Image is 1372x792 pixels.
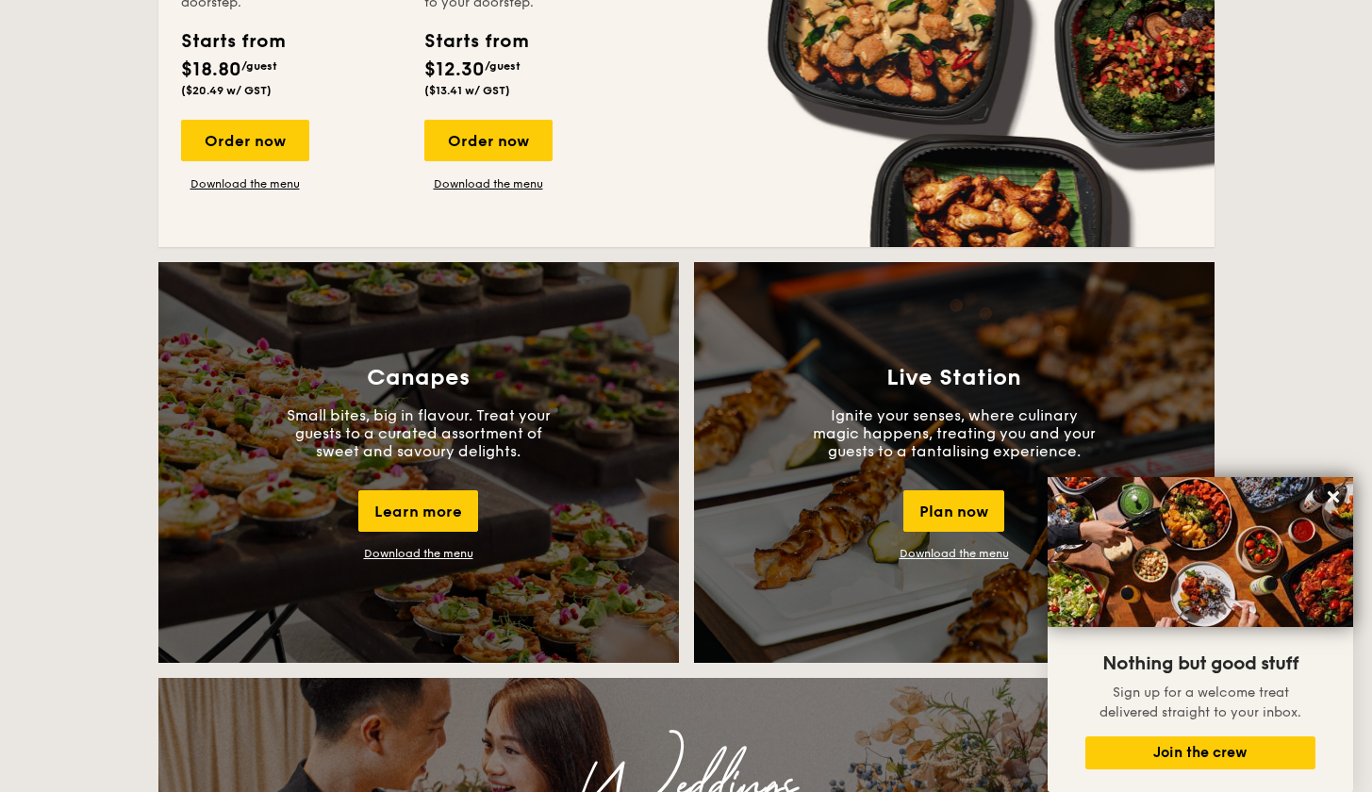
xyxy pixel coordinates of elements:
[903,490,1004,532] div: Plan now
[1102,652,1298,675] span: Nothing but good stuff
[424,58,485,81] span: $12.30
[358,490,478,532] div: Learn more
[241,59,277,73] span: /guest
[424,120,553,161] div: Order now
[181,176,309,191] a: Download the menu
[181,27,284,56] div: Starts from
[886,365,1021,391] h3: Live Station
[424,176,553,191] a: Download the menu
[424,27,527,56] div: Starts from
[181,84,272,97] span: ($20.49 w/ GST)
[1318,482,1348,512] button: Close
[1048,477,1353,627] img: DSC07876-Edit02-Large.jpeg
[813,406,1096,460] p: Ignite your senses, where culinary magic happens, treating you and your guests to a tantalising e...
[1099,685,1301,720] span: Sign up for a welcome treat delivered straight to your inbox.
[1085,736,1315,769] button: Join the crew
[364,547,473,560] a: Download the menu
[181,120,309,161] div: Order now
[181,58,241,81] span: $18.80
[900,547,1009,560] a: Download the menu
[277,406,560,460] p: Small bites, big in flavour. Treat your guests to a curated assortment of sweet and savoury delig...
[485,59,521,73] span: /guest
[367,365,470,391] h3: Canapes
[424,84,510,97] span: ($13.41 w/ GST)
